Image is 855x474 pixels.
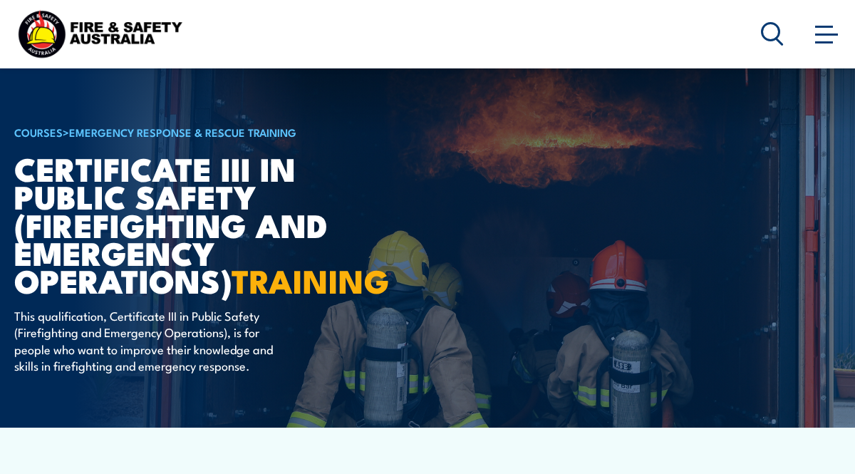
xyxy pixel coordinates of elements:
h6: > [14,123,366,140]
strong: TRAINING [232,255,390,304]
p: This qualification, Certificate III in Public Safety (Firefighting and Emergency Operations), is ... [14,307,274,374]
a: COURSES [14,124,63,140]
h1: Certificate III in Public Safety (Firefighting and Emergency Operations) [14,154,366,294]
a: Emergency Response & Rescue Training [69,124,296,140]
